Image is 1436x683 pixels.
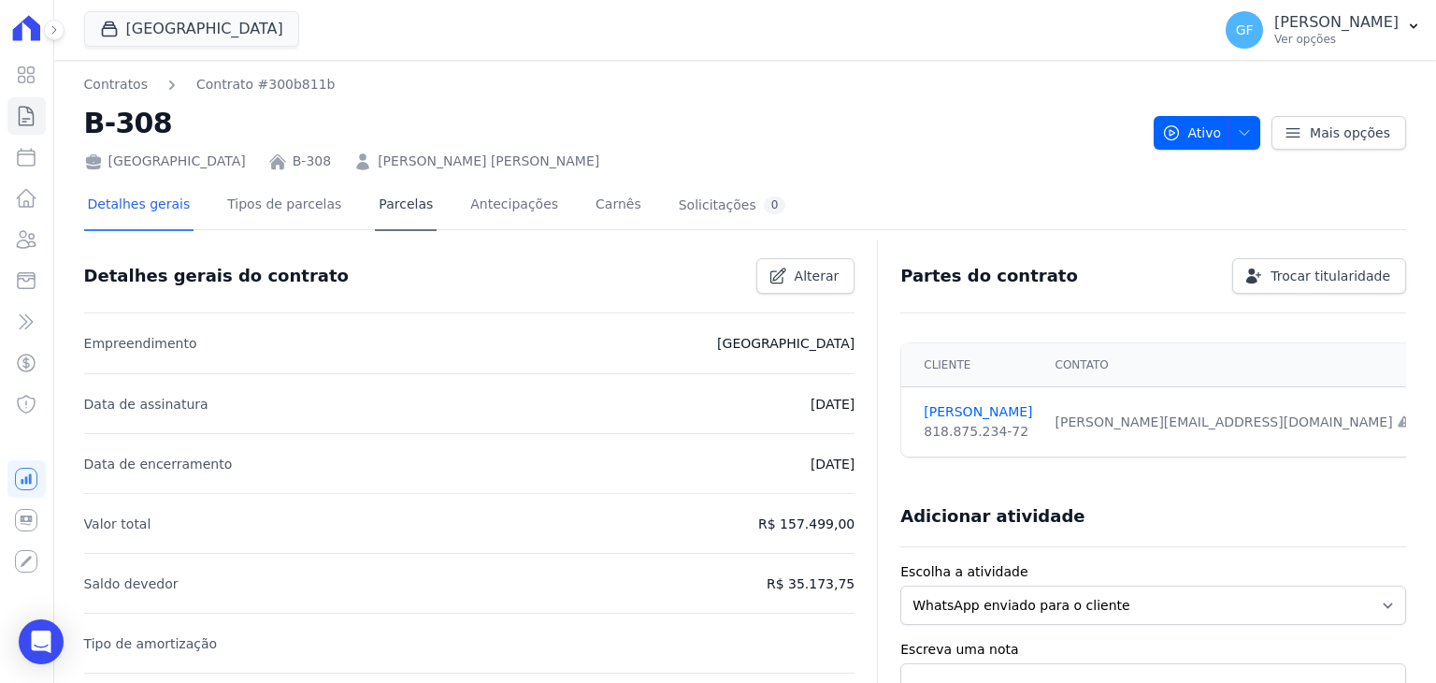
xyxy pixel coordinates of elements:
a: Contrato #300b811b [196,75,336,94]
p: Data de assinatura [84,393,208,415]
nav: Breadcrumb [84,75,336,94]
div: Solicitações [679,196,786,214]
p: [DATE] [811,453,854,475]
label: Escreva uma nota [900,640,1406,660]
a: Solicitações0 [675,182,790,231]
p: Empreendimento [84,332,197,355]
a: [PERSON_NAME] [PERSON_NAME] [378,152,599,171]
a: Contratos [84,75,148,94]
button: GF [PERSON_NAME] Ver opções [1211,4,1436,56]
a: Trocar titularidade [1232,258,1406,294]
a: Antecipações [467,182,562,231]
div: [GEOGRAPHIC_DATA] [84,152,246,171]
p: Data de encerramento [84,453,233,475]
span: GF [1236,23,1254,36]
a: Alterar [756,258,855,294]
p: Valor total [84,513,151,535]
p: Ver opções [1274,32,1399,47]
p: R$ 35.173,75 [767,573,854,595]
div: Open Intercom Messenger [19,619,64,664]
a: Mais opções [1271,116,1406,150]
p: R$ 157.499,00 [758,513,854,535]
div: 0 [764,196,786,214]
p: Tipo de amortização [84,632,218,655]
th: Cliente [901,343,1043,387]
nav: Breadcrumb [84,75,1139,94]
button: Ativo [1154,116,1261,150]
a: [PERSON_NAME] [924,402,1032,422]
div: [PERSON_NAME][EMAIL_ADDRESS][DOMAIN_NAME] [1055,413,1412,432]
th: Contato [1044,343,1423,387]
label: Escolha a atividade [900,562,1406,582]
button: [GEOGRAPHIC_DATA] [84,11,299,47]
div: 818.875.234-72 [924,422,1032,442]
p: Saldo devedor [84,573,179,595]
a: Parcelas [375,182,437,231]
a: Tipos de parcelas [223,182,345,231]
p: [DATE] [811,393,854,415]
h3: Detalhes gerais do contrato [84,265,349,287]
span: Trocar titularidade [1271,267,1390,285]
a: B-308 [293,152,331,171]
h2: B-308 [84,102,1139,144]
a: Carnês [592,182,645,231]
h3: Partes do contrato [900,265,1078,287]
span: Mais opções [1310,124,1390,142]
a: Detalhes gerais [84,182,194,231]
span: Ativo [1162,116,1222,150]
p: [GEOGRAPHIC_DATA] [717,332,854,355]
h3: Adicionar atividade [900,505,1084,528]
span: Alterar [795,267,840,285]
p: [PERSON_NAME] [1274,13,1399,32]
